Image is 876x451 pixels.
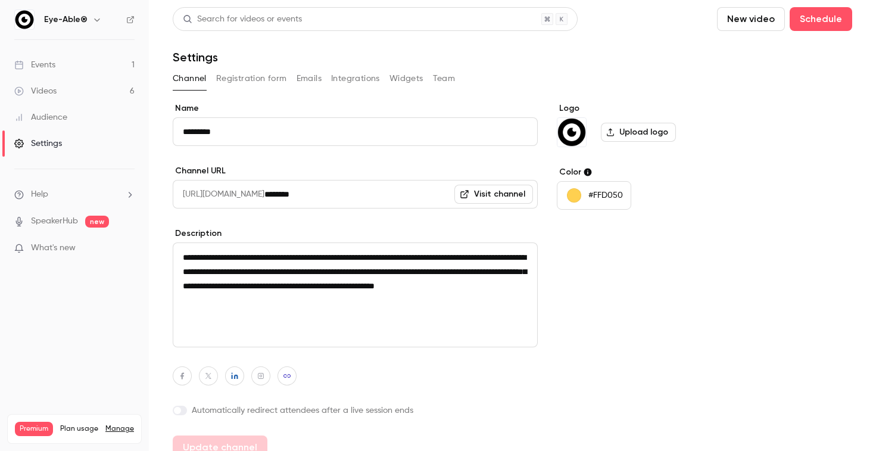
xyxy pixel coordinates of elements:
[557,166,740,178] label: Color
[601,123,676,142] label: Upload logo
[31,188,48,201] span: Help
[14,85,57,97] div: Videos
[389,69,423,88] button: Widgets
[173,180,264,209] span: [URL][DOMAIN_NAME]
[173,50,218,64] h1: Settings
[216,69,287,88] button: Registration form
[173,69,207,88] button: Channel
[15,10,34,29] img: Eye-Able®
[717,7,785,31] button: New video
[15,422,53,436] span: Premium
[44,14,88,26] h6: Eye-Able®
[105,424,134,434] a: Manage
[14,188,135,201] li: help-dropdown-opener
[173,102,538,114] label: Name
[297,69,322,88] button: Emails
[60,424,98,434] span: Plan usage
[557,181,631,210] button: #FFD050
[173,165,538,177] label: Channel URL
[120,243,135,254] iframe: Noticeable Trigger
[588,189,623,201] p: #FFD050
[31,215,78,228] a: SpeakerHub
[557,118,586,147] img: Eye-Able®
[183,13,302,26] div: Search for videos or events
[454,185,533,204] a: Visit channel
[31,242,76,254] span: What's new
[173,405,538,416] label: Automatically redirect attendees after a live session ends
[557,102,740,114] label: Logo
[557,102,740,147] section: Logo
[85,216,109,228] span: new
[14,138,62,150] div: Settings
[433,69,456,88] button: Team
[14,111,67,123] div: Audience
[14,59,55,71] div: Events
[331,69,380,88] button: Integrations
[790,7,852,31] button: Schedule
[173,228,538,240] label: Description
